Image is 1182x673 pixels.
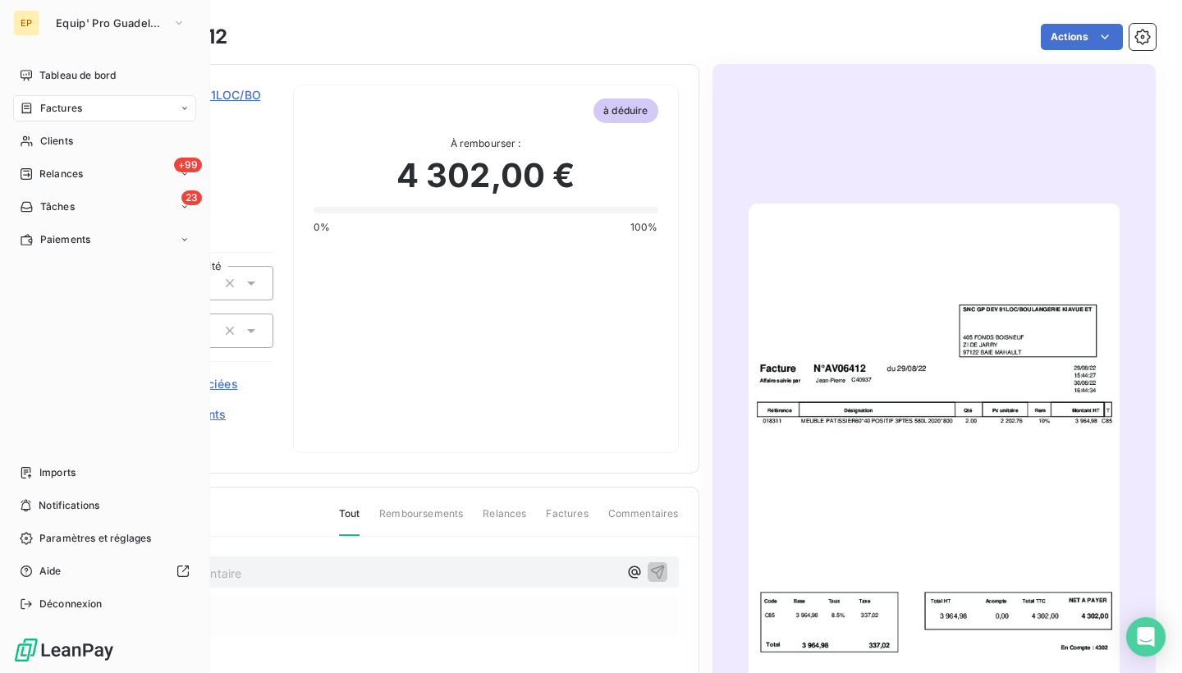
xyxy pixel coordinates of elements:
a: Paiements [13,227,196,253]
span: Relances [483,506,526,534]
span: Imports [39,465,76,480]
a: Paramètres et réglages [13,525,196,552]
span: Factures [546,506,588,534]
a: Clients [13,128,196,154]
span: Paiements [40,232,90,247]
span: Notifications [39,498,99,513]
span: Commentaires [608,506,679,534]
button: Actions [1041,24,1123,50]
a: Factures [13,95,196,121]
span: 0% [314,220,330,235]
div: Open Intercom Messenger [1126,617,1166,657]
img: Logo LeanPay [13,637,115,663]
span: Tâches [40,199,75,214]
a: 23Tâches [13,194,196,220]
a: +99Relances [13,161,196,187]
span: à déduire [593,98,657,123]
span: Remboursements [379,506,463,534]
span: Tableau de bord [39,68,116,83]
span: Tout [339,506,360,536]
span: 100% [630,220,658,235]
span: 23 [181,190,202,205]
span: Equip' Pro Guadeloupe [56,16,166,30]
span: 4 302,00 € [396,151,575,200]
span: Déconnexion [39,597,103,611]
span: Factures [40,101,82,116]
a: Imports [13,460,196,486]
a: Tableau de bord [13,62,196,89]
a: Aide [13,558,196,584]
div: EP [13,10,39,36]
span: Paramètres et réglages [39,531,151,546]
span: +99 [174,158,202,172]
span: Relances [39,167,83,181]
span: À rembourser : [314,136,658,151]
span: Clients [40,134,73,149]
span: Aide [39,564,62,579]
